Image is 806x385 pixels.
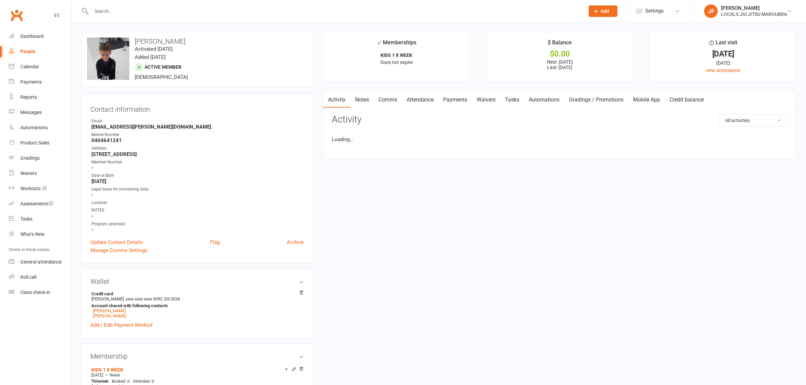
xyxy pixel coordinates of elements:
img: image1736399368.png [87,38,129,80]
span: [DEMOGRAPHIC_DATA] [135,74,188,80]
a: Mobile App [628,92,665,108]
strong: - [91,192,304,198]
a: Update Contact Details [90,238,143,246]
h3: Activity [332,114,788,125]
a: view attendance [706,68,740,73]
div: week [90,379,110,384]
div: What's New [20,231,45,237]
a: Credit balance [665,92,709,108]
a: Calendar [9,59,71,74]
div: Waivers [20,171,37,176]
div: Payments [20,79,42,85]
h3: Contact information [90,103,304,113]
div: Product Sales [20,140,49,145]
div: Legal basis for processing data [91,186,304,192]
a: Assessments [9,196,71,211]
strong: [DATE] [91,178,304,184]
div: NOTES [91,207,304,213]
i: ✓ [377,40,381,46]
strong: - [91,213,304,219]
div: Roll call [20,274,36,280]
div: Workouts [20,186,41,191]
h3: Wallet [90,278,304,285]
div: Email [91,118,304,124]
div: Assessments [20,201,54,206]
a: Roll call [9,270,71,285]
span: xxxx xxxx xxxx 0092 [126,296,162,301]
div: $ Balance [548,38,572,50]
a: Flag [210,238,220,246]
a: Clubworx [8,7,25,24]
a: Gradings [9,151,71,166]
div: — [90,372,304,378]
a: People [9,44,71,59]
a: Payments [438,92,472,108]
div: People [20,49,36,54]
div: Last visit [709,38,737,50]
a: Gradings / Promotions [564,92,628,108]
div: [DATE] [656,50,790,58]
div: Reports [20,94,37,100]
span: Attended: 0 [133,379,154,384]
a: Payments [9,74,71,90]
div: JF [704,4,718,18]
a: Dashboard [9,29,71,44]
div: [DATE] [656,59,790,67]
input: Search... [89,6,580,16]
div: $0.00 [493,50,627,58]
span: Booked: 0 [112,379,130,384]
a: Attendance [402,92,438,108]
a: Waivers [472,92,500,108]
strong: KIDS 1 X WEEK [380,52,412,58]
a: Tasks [500,92,524,108]
a: Automations [9,120,71,135]
div: Address [91,145,304,152]
strong: [STREET_ADDRESS] [91,151,304,157]
span: Active member [145,64,181,70]
div: [PERSON_NAME] [721,5,787,11]
time: Added [DATE] [135,54,166,60]
a: Tasks [9,211,71,227]
a: Automations [524,92,564,108]
div: Memberships [377,38,416,51]
strong: - [91,227,304,233]
li: Loading... [332,135,788,143]
span: 03/2026 [164,296,180,301]
a: Messages [9,105,71,120]
div: Automations [20,125,48,130]
span: [DATE] [91,373,103,378]
a: What's New [9,227,71,242]
div: Class check-in [20,290,50,295]
a: Manage Comms Settings [90,246,148,254]
div: Member Number [91,159,304,165]
h3: Membership [90,353,304,360]
button: Add [589,5,617,17]
div: Calendar [20,64,39,69]
div: Dashboard [20,33,44,39]
a: Workouts [9,181,71,196]
div: Location [91,200,304,206]
div: Date of Birth [91,173,304,179]
div: LOCALS JIU JITSU MAROUBRA [721,11,787,17]
a: Notes [350,92,374,108]
div: Tasks [20,216,32,222]
time: Activated [DATE] [135,46,173,52]
a: Product Sales [9,135,71,151]
div: Gradings [20,155,40,161]
div: Mobile Number [91,132,304,138]
div: Program attended [91,221,304,227]
a: KIDS 1 X WEEK [91,367,123,372]
a: Archive [287,238,304,246]
strong: Credit card [91,291,300,296]
span: This [91,379,99,384]
strong: Account shared with following contacts [91,303,300,308]
span: Never [110,373,120,378]
a: [PERSON_NAME] [93,308,126,313]
p: Next: [DATE] Last: [DATE] [493,59,627,70]
span: Settings [645,3,664,19]
a: Reports [9,90,71,105]
a: Comms [374,92,402,108]
a: Class kiosk mode [9,285,71,300]
div: General attendance [20,259,62,265]
a: Waivers [9,166,71,181]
